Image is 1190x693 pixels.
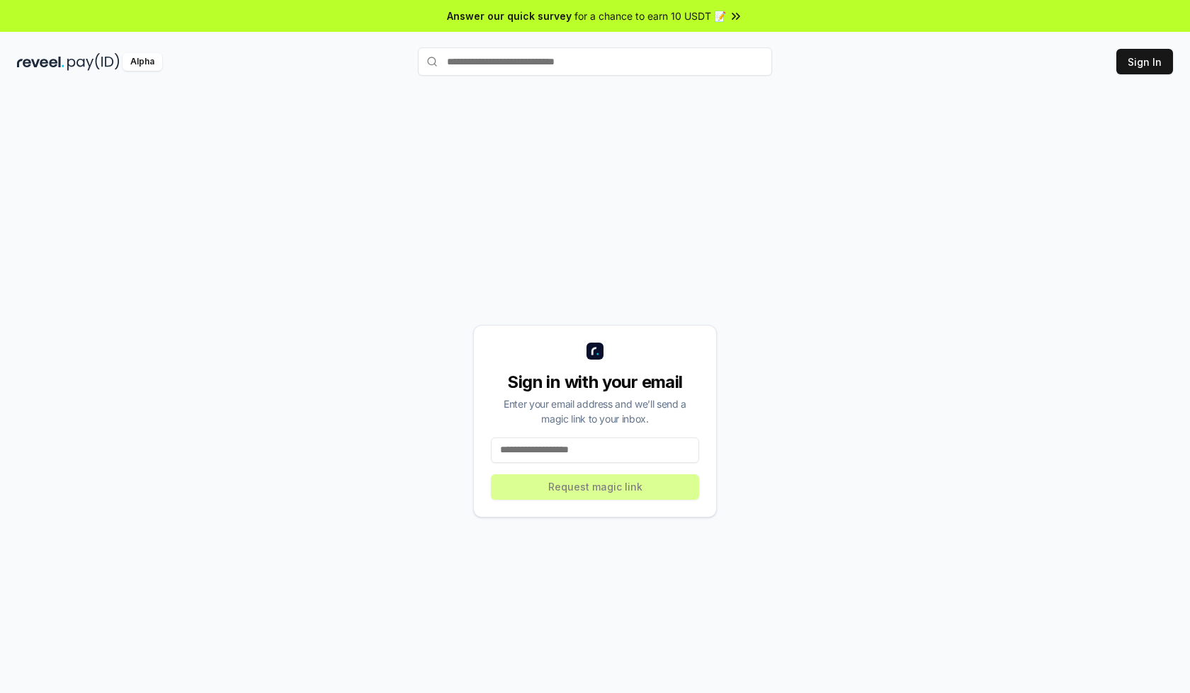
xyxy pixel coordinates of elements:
[586,343,603,360] img: logo_small
[491,371,699,394] div: Sign in with your email
[123,53,162,71] div: Alpha
[67,53,120,71] img: pay_id
[1116,49,1173,74] button: Sign In
[17,53,64,71] img: reveel_dark
[447,8,572,23] span: Answer our quick survey
[491,396,699,426] div: Enter your email address and we’ll send a magic link to your inbox.
[574,8,726,23] span: for a chance to earn 10 USDT 📝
